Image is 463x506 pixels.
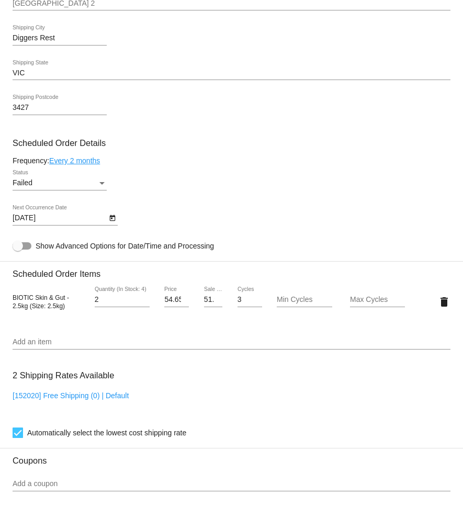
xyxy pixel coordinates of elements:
[238,296,262,304] input: Cycles
[13,104,107,112] input: Shipping Postcode
[13,34,107,42] input: Shipping City
[13,261,450,279] h3: Scheduled Order Items
[95,296,150,304] input: Quantity (In Stock: 4)
[13,69,450,77] input: Shipping State
[13,480,450,488] input: Add a coupon
[13,179,107,187] mat-select: Status
[438,296,450,308] mat-icon: delete
[13,364,114,387] h3: 2 Shipping Rates Available
[13,214,107,222] input: Next Occurrence Date
[13,156,450,165] div: Frequency:
[27,426,186,439] span: Automatically select the lowest cost shipping rate
[13,294,69,310] span: BIOTIC Skin & Gut - 2.5kg (Size: 2.5kg)
[13,338,450,346] input: Add an item
[13,391,129,400] a: [152020] Free Shipping (0) | Default
[49,156,100,165] a: Every 2 months
[13,178,32,187] span: Failed
[36,241,214,251] span: Show Advanced Options for Date/Time and Processing
[13,138,450,148] h3: Scheduled Order Details
[277,296,332,304] input: Min Cycles
[350,296,405,304] input: Max Cycles
[13,448,450,466] h3: Coupons
[107,212,118,223] button: Open calendar
[164,296,189,304] input: Price
[204,296,222,304] input: Sale Price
